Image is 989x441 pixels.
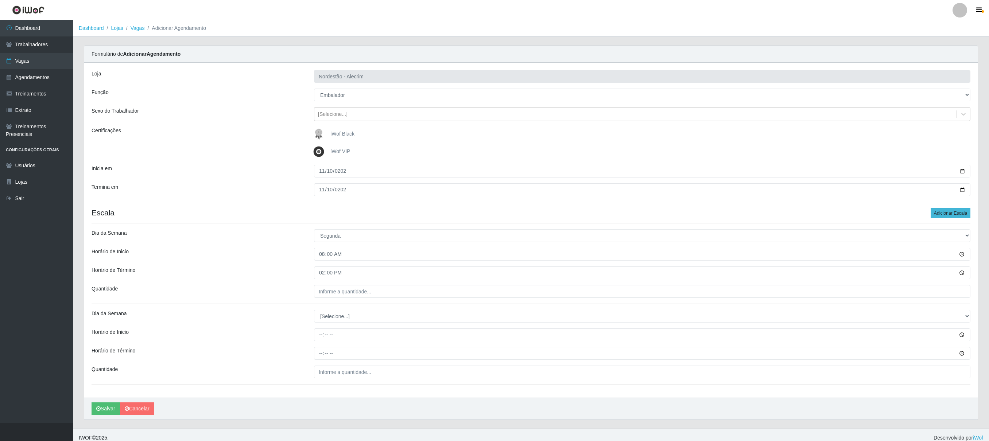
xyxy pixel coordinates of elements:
label: Função [92,89,109,96]
label: Certificações [92,127,121,134]
strong: Adicionar Agendamento [123,51,181,57]
input: 00:00 [314,266,970,279]
a: Cancelar [120,402,154,415]
label: Termina em [92,183,118,191]
div: Formulário de [84,46,978,63]
span: iWof VIP [330,148,350,154]
h4: Escala [92,208,970,217]
span: iWof Black [330,131,354,137]
a: Vagas [131,25,145,31]
img: iWof VIP [311,144,329,159]
a: iWof [973,435,983,441]
input: 00:00 [314,248,970,261]
label: Dia da Semana [92,229,127,237]
nav: breadcrumb [73,20,989,37]
input: Informe a quantidade... [314,366,970,378]
input: 00:00 [314,347,970,360]
label: Horário de Inicio [92,248,129,255]
label: Horário de Término [92,347,135,355]
input: 00/00/0000 [314,165,970,177]
label: Horário de Inicio [92,328,129,336]
label: Horário de Término [92,266,135,274]
img: CoreUI Logo [12,5,44,15]
label: Inicia em [92,165,112,172]
input: 00:00 [314,328,970,341]
label: Sexo do Trabalhador [92,107,139,115]
label: Quantidade [92,366,118,373]
input: 00/00/0000 [314,183,970,196]
label: Quantidade [92,285,118,293]
li: Adicionar Agendamento [144,24,206,32]
a: Dashboard [79,25,104,31]
span: IWOF [79,435,92,441]
button: Salvar [92,402,120,415]
button: Adicionar Escala [931,208,970,218]
label: Loja [92,70,101,78]
input: Informe a quantidade... [314,285,970,298]
a: Lojas [111,25,123,31]
label: Dia da Semana [92,310,127,317]
div: [Selecione...] [318,110,348,118]
img: iWof Black [311,127,329,141]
